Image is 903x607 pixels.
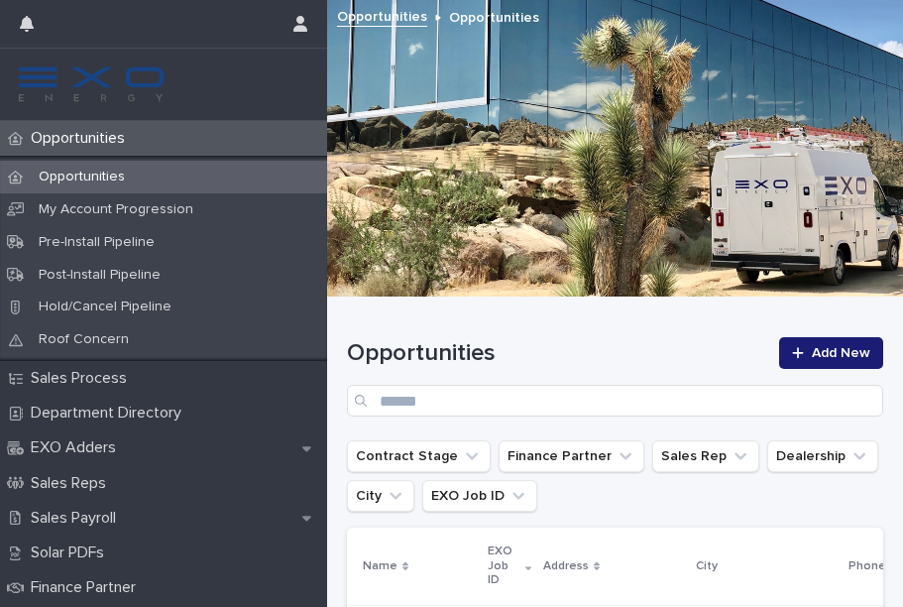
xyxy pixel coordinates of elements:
p: Solar PDFs [23,544,120,562]
p: Sales Process [23,369,143,388]
p: Pre-Install Pipeline [23,234,170,251]
p: EXO Adders [23,438,132,457]
p: Department Directory [23,404,197,423]
p: Opportunities [23,169,141,185]
button: Sales Rep [652,440,759,472]
p: Hold/Cancel Pipeline [23,299,187,315]
p: Opportunities [23,129,141,148]
p: Sales Reps [23,474,122,493]
a: Opportunities [337,4,427,27]
button: Dealership [767,440,878,472]
p: Name [363,555,397,577]
button: Finance Partner [499,440,644,472]
span: Add New [812,346,870,360]
img: FKS5r6ZBThi8E5hshIGi [16,64,167,104]
p: Sales Payroll [23,509,132,528]
p: City [696,555,718,577]
p: Opportunities [449,5,539,27]
p: Address [543,555,589,577]
p: Finance Partner [23,578,152,597]
h1: Opportunities [347,339,767,368]
button: City [347,480,414,512]
p: Roof Concern [23,331,145,348]
button: Contract Stage [347,440,491,472]
p: Post-Install Pipeline [23,267,176,284]
p: My Account Progression [23,201,209,218]
input: Search [347,385,883,417]
button: EXO Job ID [422,480,537,512]
p: EXO Job ID [488,541,520,591]
a: Add New [779,337,883,369]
